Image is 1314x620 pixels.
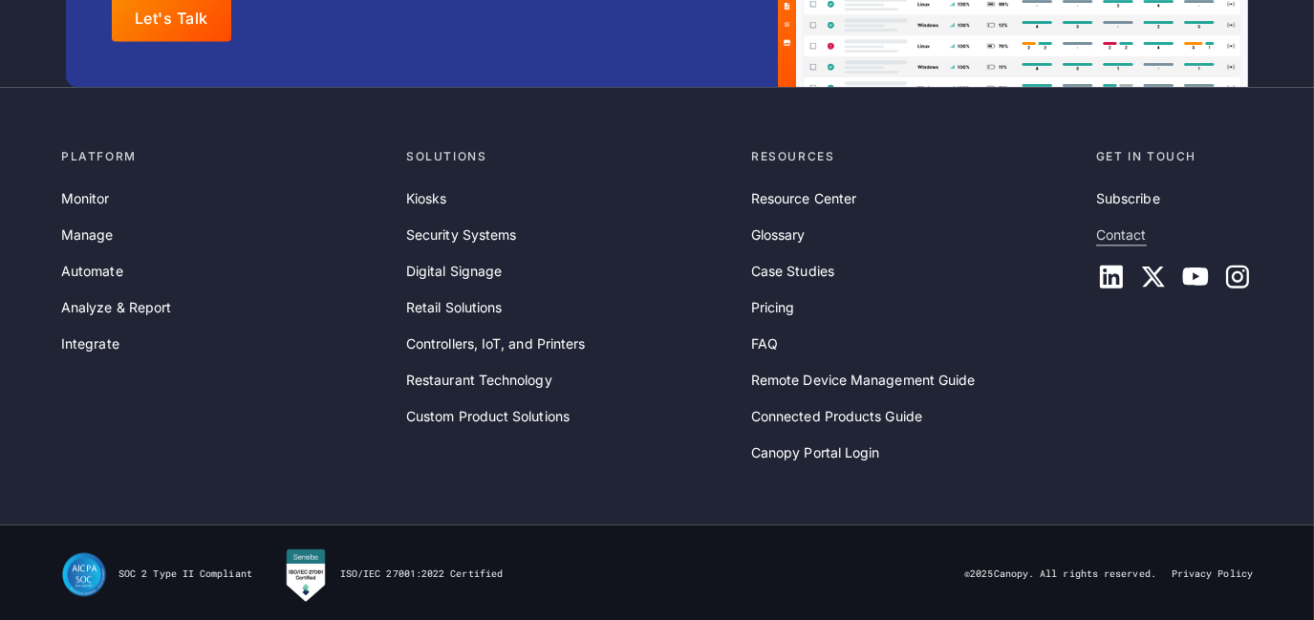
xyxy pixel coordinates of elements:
[751,406,922,427] a: Connected Products Guide
[61,261,123,282] a: Automate
[970,567,993,580] span: 2025
[751,224,806,246] a: Glossary
[964,567,1156,581] div: © Canopy. All rights reserved.
[751,442,880,463] a: Canopy Portal Login
[406,333,585,354] a: Controllers, IoT, and Printers
[406,370,552,391] a: Restaurant Technology
[61,297,171,318] a: Analyze & Report
[61,148,391,165] div: Platform
[61,188,110,209] a: Monitor
[118,567,252,581] div: SOC 2 Type II Compliant
[406,224,516,246] a: Security Systems
[406,148,736,165] div: Solutions
[61,333,119,354] a: Integrate
[406,188,446,209] a: Kiosks
[751,188,856,209] a: Resource Center
[406,297,502,318] a: Retail Solutions
[406,406,570,427] a: Custom Product Solutions
[751,148,1081,165] div: Resources
[1172,567,1253,581] a: Privacy Policy
[1096,224,1147,246] a: Contact
[283,547,329,603] img: Canopy RMM is Sensiba Certified for ISO/IEC
[1096,148,1253,165] div: Get in touch
[61,551,107,597] img: SOC II Type II Compliance Certification for Canopy Remote Device Management
[751,333,778,354] a: FAQ
[406,261,502,282] a: Digital Signage
[751,370,975,391] a: Remote Device Management Guide
[340,567,503,581] div: ISO/IEC 27001:2022 Certified
[751,297,795,318] a: Pricing
[1096,188,1160,209] a: Subscribe
[751,261,834,282] a: Case Studies
[61,224,113,246] a: Manage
